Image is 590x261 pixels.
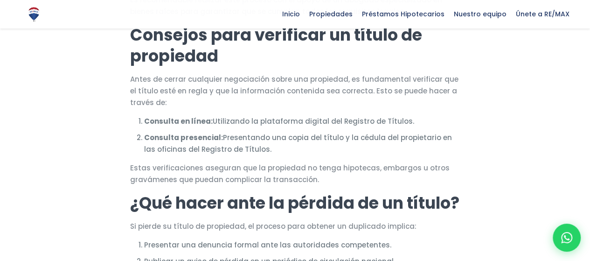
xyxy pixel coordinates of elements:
span: Préstamos Hipotecarios [357,7,449,21]
strong: Consejos para verificar un título de propiedad [130,23,422,67]
strong: ¿Qué hacer ante la pérdida de un título? [130,191,459,214]
strong: Consulta presencial: [144,133,223,142]
img: Logo de REMAX [26,6,42,22]
span: Únete a RE/MAX [511,7,574,21]
span: Inicio [278,7,305,21]
span: Nuestro equipo [449,7,511,21]
li: Presentar una denuncia formal ante las autoridades competentes. [144,239,460,251]
strong: Consulta en línea: [144,116,213,126]
p: Si pierde su título de propiedad, el proceso para obtener un duplicado implica: [130,220,460,232]
li: Presentando una copia del título y la cédula del propietario en las oficinas del Registro de Títu... [144,132,460,155]
li: Utilizando la plataforma digital del Registro de Títulos. [144,115,460,127]
p: Estas verificaciones aseguran que la propiedad no tenga hipotecas, embargos u otros gravámenes qu... [130,162,460,185]
p: Antes de cerrar cualquier negociación sobre una propiedad, es fundamental verificar que el título... [130,73,460,108]
span: Propiedades [305,7,357,21]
